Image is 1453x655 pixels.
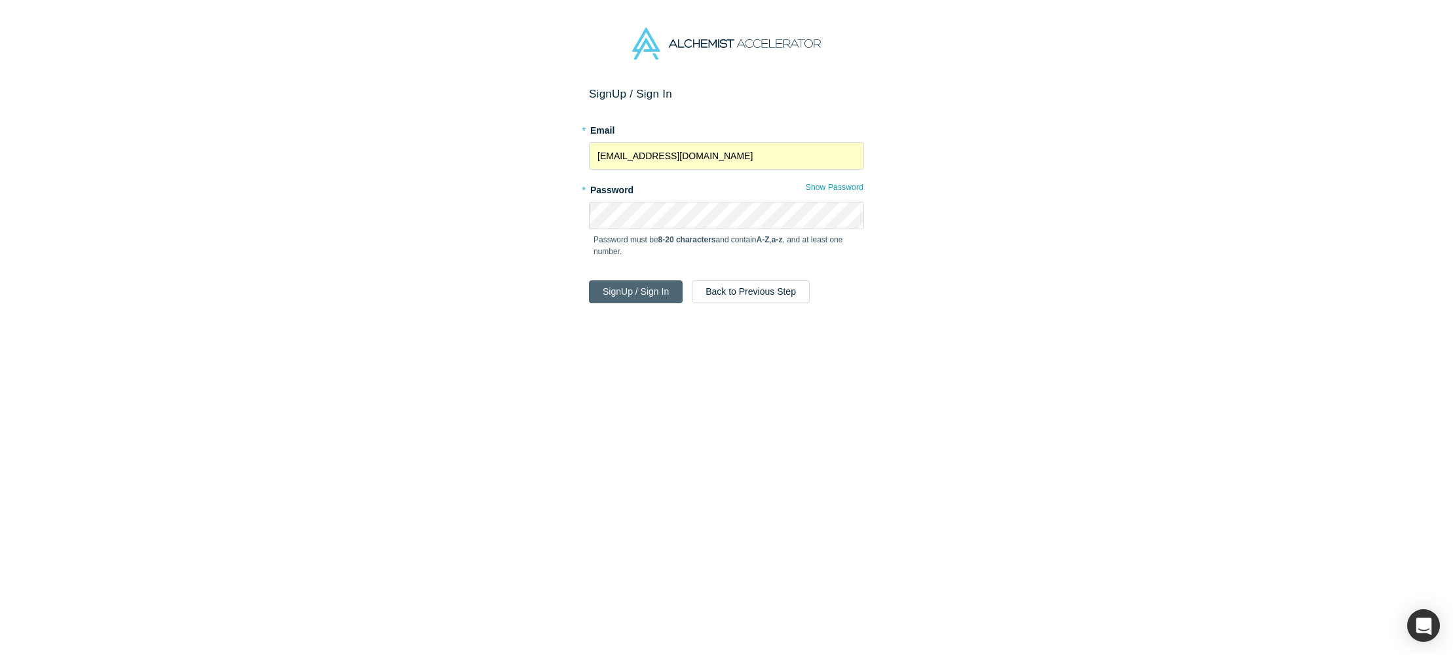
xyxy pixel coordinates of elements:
strong: A-Z [757,235,770,244]
p: Password must be and contain , , and at least one number. [594,234,859,257]
strong: a-z [772,235,783,244]
strong: 8-20 characters [658,235,716,244]
h2: Sign Up / Sign In [589,87,864,101]
button: Show Password [805,179,864,196]
img: Alchemist Accelerator Logo [632,28,821,60]
button: SignUp / Sign In [589,280,683,303]
label: Email [589,119,864,138]
label: Password [589,179,864,197]
button: Back to Previous Step [692,280,810,303]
